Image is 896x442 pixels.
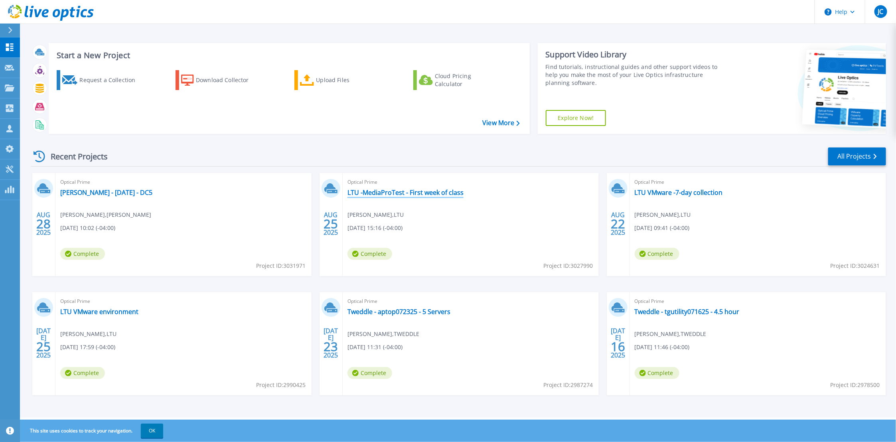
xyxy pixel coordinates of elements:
[635,343,690,352] span: [DATE] 11:46 (-04:00)
[413,70,502,90] a: Cloud Pricing Calculator
[31,147,118,166] div: Recent Projects
[141,424,163,438] button: OK
[196,72,260,88] div: Download Collector
[635,330,707,338] span: [PERSON_NAME] , TWEDDLE
[60,343,115,352] span: [DATE] 17:59 (-04:00)
[324,220,338,227] span: 25
[347,308,450,316] a: Tweddle - aptop072325 - 5 Servers
[828,147,886,165] a: All Projects
[60,330,116,338] span: [PERSON_NAME] , LTU
[60,248,105,260] span: Complete
[79,72,143,88] div: Request a Collection
[347,367,392,379] span: Complete
[635,224,690,232] span: [DATE] 09:41 (-04:00)
[635,297,881,306] span: Optical Prime
[546,63,725,87] div: Find tutorials, instructional guides and other support videos to help you make the most of your L...
[635,189,723,196] a: LTU VMware -7-day collection
[347,210,404,219] span: [PERSON_NAME] , LTU
[323,209,338,238] div: AUG 2025
[57,51,519,60] h3: Start a New Project
[22,424,163,438] span: This site uses cookies to track your navigation.
[831,381,880,389] span: Project ID: 2978500
[347,224,403,232] span: [DATE] 15:16 (-04:00)
[57,70,146,90] a: Request a Collection
[60,297,307,306] span: Optical Prime
[36,328,51,358] div: [DATE] 2025
[36,209,51,238] div: AUG 2025
[256,381,306,389] span: Project ID: 2990425
[435,72,499,88] div: Cloud Pricing Calculator
[878,8,883,15] span: JC
[610,328,626,358] div: [DATE] 2025
[347,178,594,187] span: Optical Prime
[347,248,392,260] span: Complete
[347,343,403,352] span: [DATE] 11:31 (-04:00)
[831,261,880,270] span: Project ID: 3024631
[611,220,625,227] span: 22
[546,110,606,126] a: Explore Now!
[36,220,51,227] span: 28
[324,343,338,350] span: 23
[347,330,419,338] span: [PERSON_NAME] , TWEDDLE
[543,261,593,270] span: Project ID: 3027990
[635,210,691,219] span: [PERSON_NAME] , LTU
[316,72,380,88] div: Upload Files
[176,70,264,90] a: Download Collector
[347,189,464,196] a: LTU -MediaProTest - First week of class
[60,189,152,196] a: [PERSON_NAME] - [DATE] - DC5
[611,343,625,350] span: 16
[635,248,679,260] span: Complete
[482,119,519,127] a: View More
[543,381,593,389] span: Project ID: 2987274
[256,261,306,270] span: Project ID: 3031971
[36,343,51,350] span: 25
[294,70,383,90] a: Upload Files
[323,328,338,358] div: [DATE] 2025
[60,308,138,316] a: LTU VMware environment
[635,367,679,379] span: Complete
[635,308,740,316] a: Tweddle - tgutility071625 - 4.5 hour
[610,209,626,238] div: AUG 2025
[60,367,105,379] span: Complete
[546,49,725,60] div: Support Video Library
[60,224,115,232] span: [DATE] 10:02 (-04:00)
[347,297,594,306] span: Optical Prime
[60,210,151,219] span: [PERSON_NAME] , [PERSON_NAME]
[635,178,881,187] span: Optical Prime
[60,178,307,187] span: Optical Prime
